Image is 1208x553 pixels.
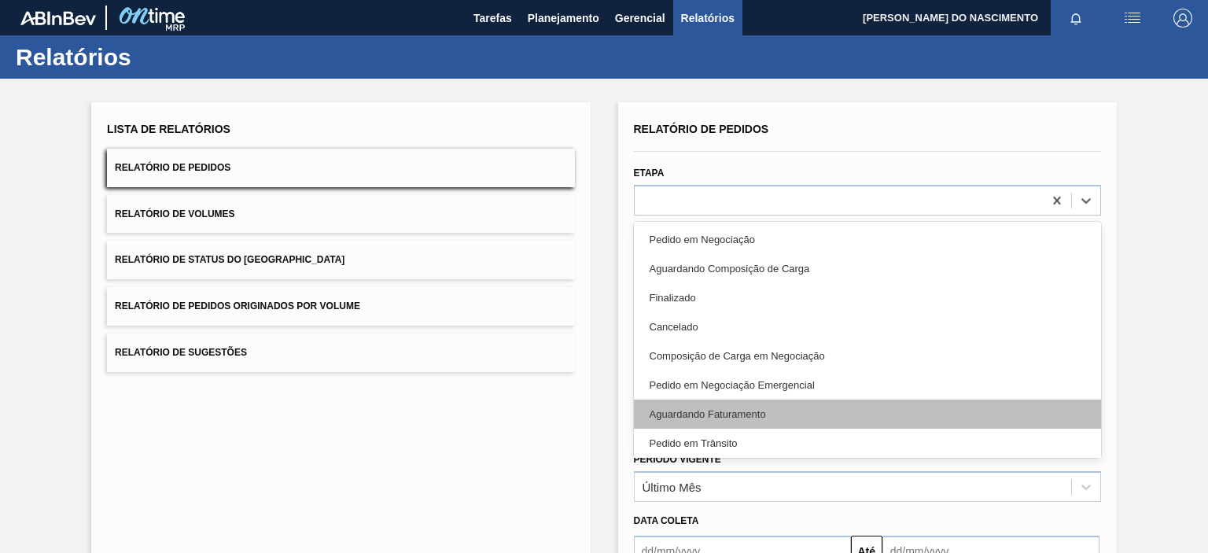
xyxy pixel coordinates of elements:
span: Data coleta [634,515,699,526]
button: Relatório de Pedidos [107,149,574,187]
div: Aguardando Composição de Carga [634,254,1101,283]
span: Gerencial [615,9,665,28]
button: Relatório de Status do [GEOGRAPHIC_DATA] [107,241,574,279]
button: Relatório de Volumes [107,195,574,234]
div: Composição de Carga em Negociação [634,341,1101,371]
span: Relatório de Sugestões [115,347,247,358]
div: Último Mês [643,480,702,493]
div: Cancelado [634,312,1101,341]
img: userActions [1123,9,1142,28]
div: Pedido em Negociação Emergencial [634,371,1101,400]
label: Etapa [634,168,665,179]
div: Aguardando Faturamento [634,400,1101,429]
span: Relatório de Pedidos Originados por Volume [115,300,360,312]
div: Finalizado [634,283,1101,312]
h1: Relatórios [16,48,295,66]
button: Relatório de Pedidos Originados por Volume [107,287,574,326]
span: Relatório de Pedidos [115,162,230,173]
span: Tarefas [473,9,512,28]
div: Pedido em Trânsito [634,429,1101,458]
img: Logout [1173,9,1192,28]
span: Relatórios [681,9,735,28]
img: TNhmsLtSVTkK8tSr43FrP2fwEKptu5GPRR3wAAAABJRU5ErkJggg== [20,11,96,25]
label: Período Vigente [634,454,721,465]
span: Relatório de Status do [GEOGRAPHIC_DATA] [115,254,344,265]
span: Lista de Relatórios [107,123,230,135]
button: Relatório de Sugestões [107,334,574,372]
span: Relatório de Volumes [115,208,234,219]
button: Notificações [1051,7,1101,29]
div: Pedido em Negociação [634,225,1101,254]
span: Relatório de Pedidos [634,123,769,135]
span: Planejamento [528,9,599,28]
